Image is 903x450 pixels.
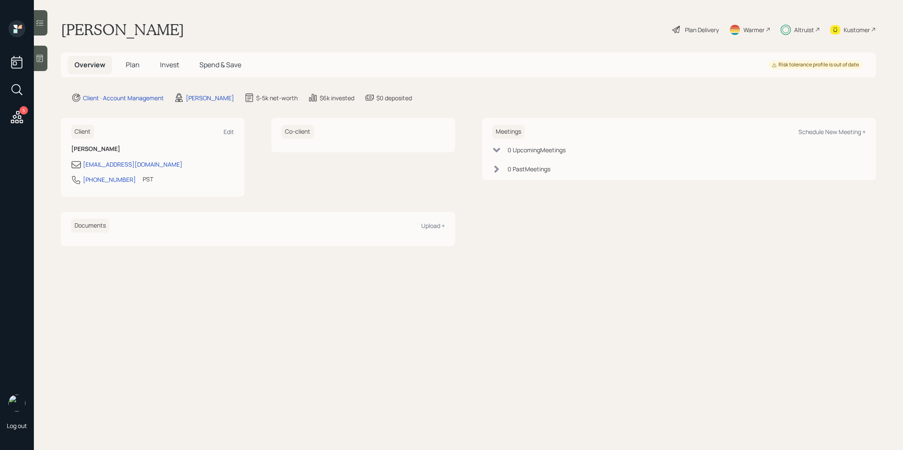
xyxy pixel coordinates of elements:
[71,125,94,139] h6: Client
[61,20,184,39] h1: [PERSON_NAME]
[71,219,109,233] h6: Documents
[492,125,525,139] h6: Meetings
[256,93,298,102] div: $-5k net-worth
[798,128,866,136] div: Schedule New Meeting +
[282,125,314,139] h6: Co-client
[320,93,354,102] div: $6k invested
[83,93,164,102] div: Client · Account Management
[224,128,234,136] div: Edit
[794,25,814,34] div: Altruist
[844,25,870,34] div: Kustomer
[376,93,412,102] div: $0 deposited
[508,145,566,154] div: 0 Upcoming Meeting s
[75,60,105,69] span: Overview
[199,60,241,69] span: Spend & Save
[421,222,445,230] div: Upload +
[685,25,719,34] div: Plan Delivery
[19,106,28,115] div: 5
[160,60,179,69] span: Invest
[143,175,153,184] div: PST
[743,25,765,34] div: Warmer
[8,395,25,412] img: treva-nostdahl-headshot.png
[7,422,27,430] div: Log out
[186,93,234,102] div: [PERSON_NAME]
[508,165,550,173] div: 0 Past Meeting s
[83,175,136,184] div: [PHONE_NUMBER]
[126,60,140,69] span: Plan
[71,145,234,153] h6: [PERSON_NAME]
[83,160,182,169] div: [EMAIL_ADDRESS][DOMAIN_NAME]
[772,61,859,69] div: Risk tolerance profile is out of date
